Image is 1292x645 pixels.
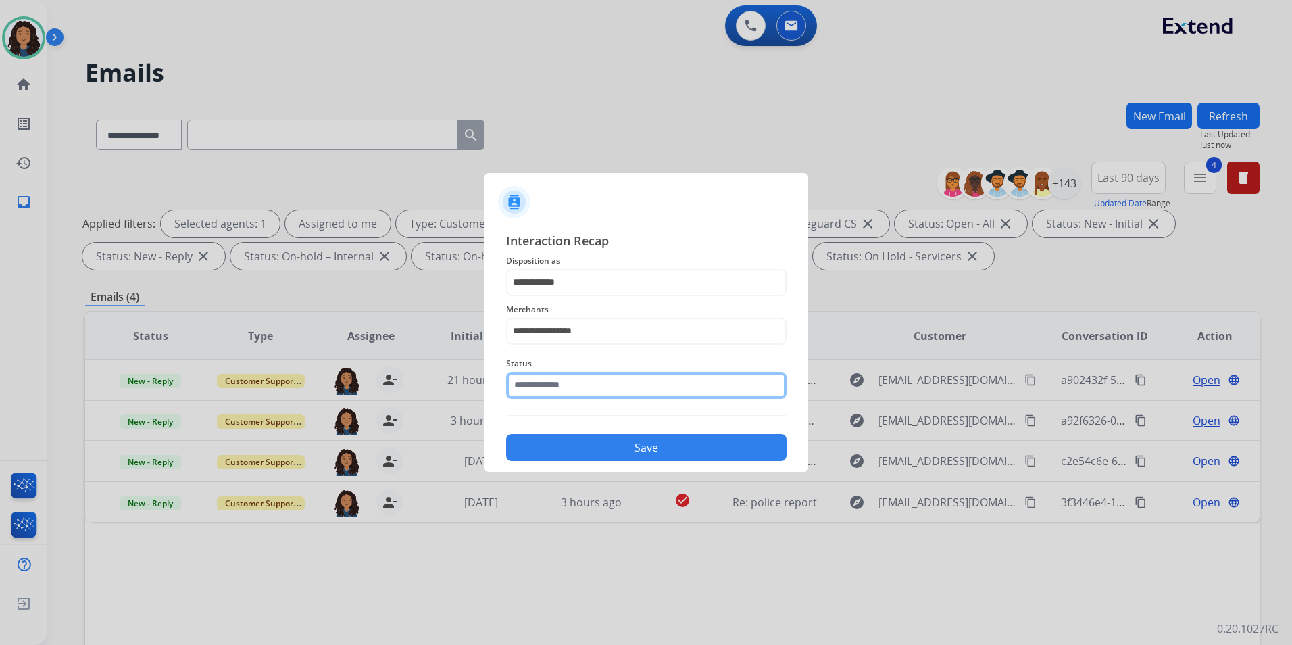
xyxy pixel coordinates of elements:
p: 0.20.1027RC [1217,621,1278,637]
span: Interaction Recap [506,231,787,253]
img: contact-recap-line.svg [506,415,787,416]
span: Merchants [506,302,787,318]
span: Disposition as [506,253,787,269]
button: Save [506,434,787,461]
span: Status [506,356,787,372]
img: contactIcon [498,186,530,218]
